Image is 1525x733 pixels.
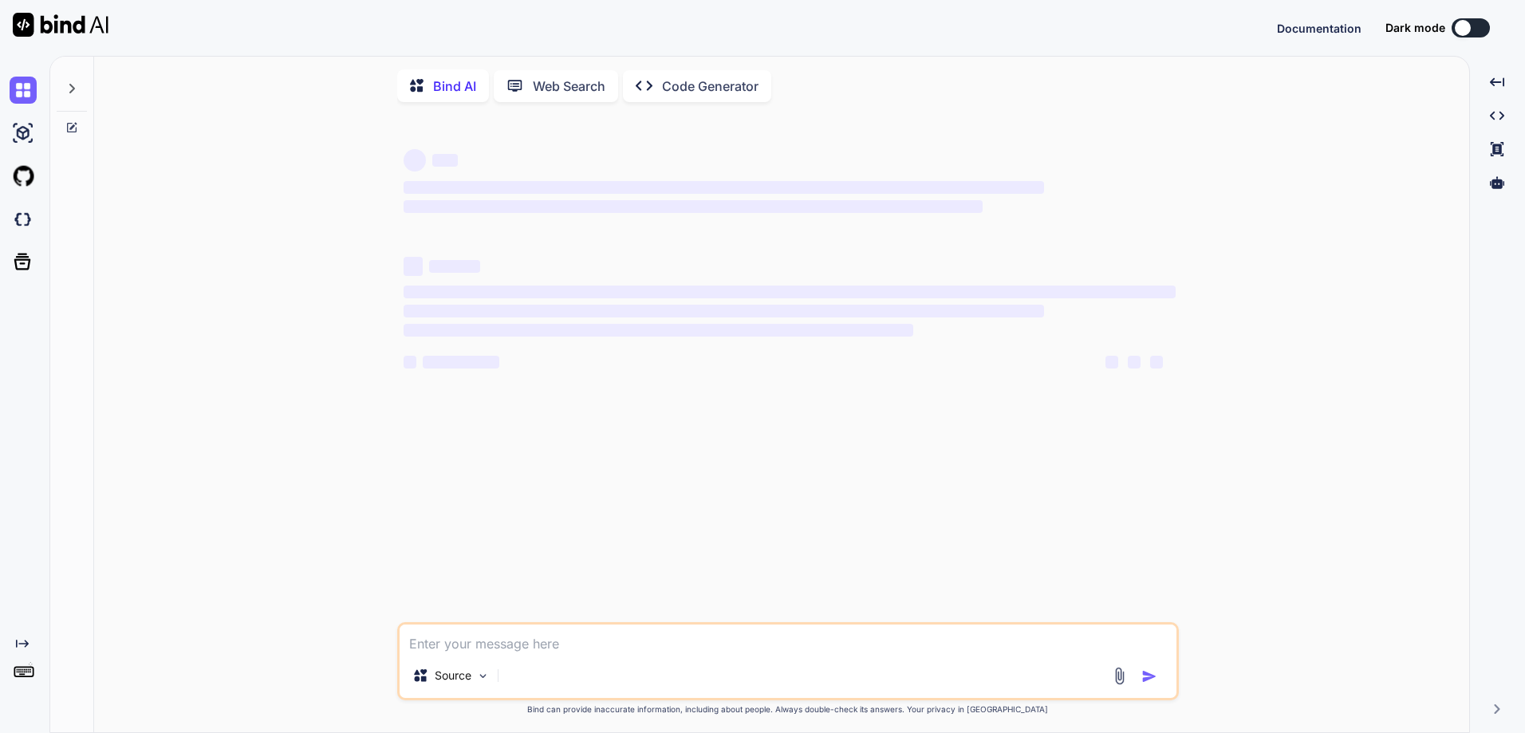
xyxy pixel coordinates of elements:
[13,13,108,37] img: Bind AI
[10,77,37,104] img: chat
[662,77,759,96] p: Code Generator
[432,154,458,167] span: ‌
[429,260,480,273] span: ‌
[533,77,605,96] p: Web Search
[1277,20,1361,37] button: Documentation
[433,77,476,96] p: Bind AI
[397,703,1179,715] p: Bind can provide inaccurate information, including about people. Always double-check its answers....
[1110,667,1129,685] img: attachment
[10,206,37,233] img: darkCloudIdeIcon
[1385,20,1445,36] span: Dark mode
[10,163,37,190] img: githubLight
[1128,356,1141,368] span: ‌
[404,324,913,337] span: ‌
[404,181,1044,194] span: ‌
[404,356,416,368] span: ‌
[404,286,1176,298] span: ‌
[404,305,1044,317] span: ‌
[423,356,499,368] span: ‌
[10,120,37,147] img: ai-studio
[435,668,471,684] p: Source
[476,669,490,683] img: Pick Models
[1105,356,1118,368] span: ‌
[404,257,423,276] span: ‌
[404,149,426,171] span: ‌
[1141,668,1157,684] img: icon
[1150,356,1163,368] span: ‌
[404,200,983,213] span: ‌
[1277,22,1361,35] span: Documentation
